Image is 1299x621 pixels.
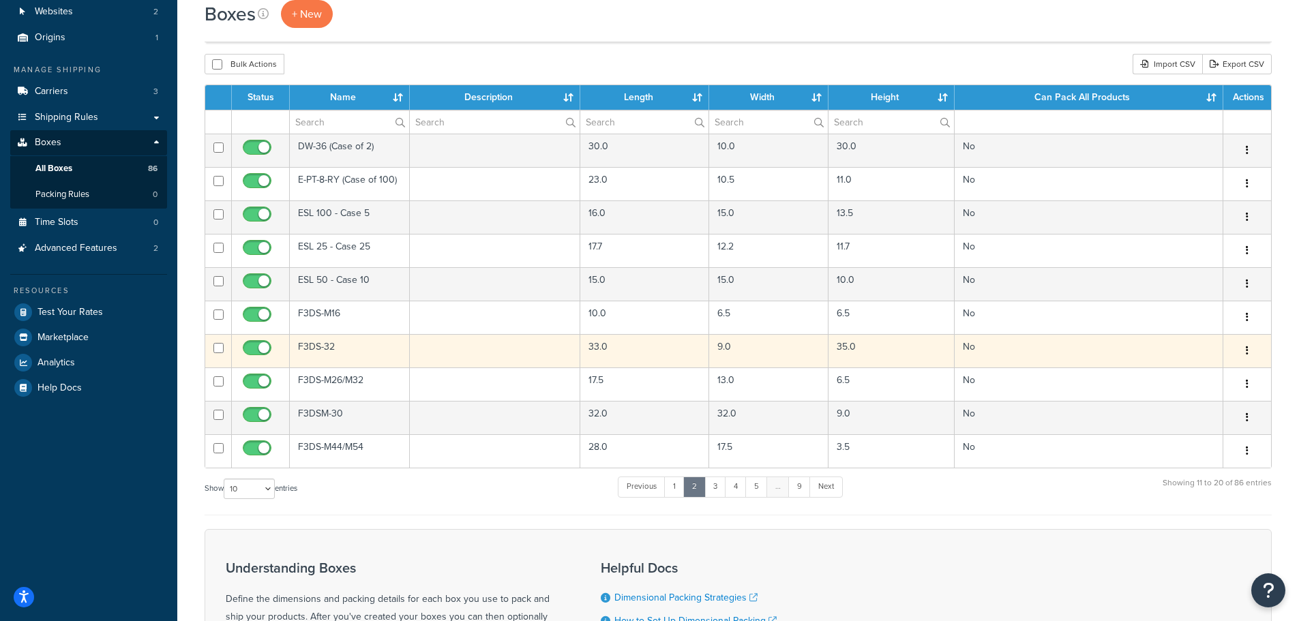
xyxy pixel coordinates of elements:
[709,234,828,267] td: 12.2
[614,590,758,605] a: Dimensional Packing Strategies
[580,85,709,110] th: Length : activate to sort column ascending
[955,301,1223,334] td: No
[10,130,167,208] li: Boxes
[580,134,709,167] td: 30.0
[10,210,167,235] a: Time Slots 0
[955,167,1223,200] td: No
[10,156,167,181] li: All Boxes
[955,367,1223,401] td: No
[205,1,256,27] h1: Boxes
[38,382,82,394] span: Help Docs
[828,301,955,334] td: 6.5
[580,401,709,434] td: 32.0
[664,476,685,497] a: 1
[153,243,158,254] span: 2
[1202,54,1272,74] a: Export CSV
[955,85,1223,110] th: Can Pack All Products : activate to sort column ascending
[828,434,955,468] td: 3.5
[226,560,567,575] h3: Understanding Boxes
[955,401,1223,434] td: No
[10,79,167,104] a: Carriers 3
[709,200,828,234] td: 15.0
[709,167,828,200] td: 10.5
[1223,85,1271,110] th: Actions
[1163,475,1272,504] div: Showing 11 to 20 of 86 entries
[10,25,167,50] li: Origins
[709,401,828,434] td: 32.0
[35,6,73,18] span: Websites
[10,285,167,297] div: Resources
[580,434,709,468] td: 28.0
[290,267,410,301] td: ESL 50 - Case 10
[709,267,828,301] td: 15.0
[828,267,955,301] td: 10.0
[10,376,167,400] a: Help Docs
[38,357,75,369] span: Analytics
[35,189,89,200] span: Packing Rules
[35,137,61,149] span: Boxes
[1251,573,1285,607] button: Open Resource Center
[10,350,167,375] a: Analytics
[955,234,1223,267] td: No
[580,267,709,301] td: 15.0
[153,189,158,200] span: 0
[290,167,410,200] td: E-PT-8-RY (Case of 100)
[683,476,706,497] a: 2
[709,110,827,134] input: Search
[38,332,89,344] span: Marketplace
[955,134,1223,167] td: No
[35,112,98,123] span: Shipping Rules
[828,234,955,267] td: 11.7
[1133,54,1202,74] div: Import CSV
[809,476,843,497] a: Next
[601,560,815,575] h3: Helpful Docs
[290,434,410,468] td: F3DS-M44/M54
[618,476,666,497] a: Previous
[709,434,828,468] td: 17.5
[153,217,158,228] span: 0
[788,476,811,497] a: 9
[580,234,709,267] td: 17.7
[10,182,167,207] a: Packing Rules 0
[828,334,955,367] td: 35.0
[10,300,167,324] a: Test Your Rates
[224,479,275,499] select: Showentries
[828,134,955,167] td: 30.0
[10,25,167,50] a: Origins 1
[38,307,103,318] span: Test Your Rates
[10,105,167,130] a: Shipping Rules
[580,301,709,334] td: 10.0
[709,134,828,167] td: 10.0
[10,210,167,235] li: Time Slots
[35,86,68,97] span: Carriers
[290,301,410,334] td: F3DS-M16
[290,367,410,401] td: F3DS-M26/M32
[580,367,709,401] td: 17.5
[955,200,1223,234] td: No
[709,85,828,110] th: Width : activate to sort column ascending
[153,6,158,18] span: 2
[10,130,167,155] a: Boxes
[10,79,167,104] li: Carriers
[828,401,955,434] td: 9.0
[290,85,410,110] th: Name : activate to sort column ascending
[35,163,72,175] span: All Boxes
[10,325,167,350] a: Marketplace
[10,64,167,76] div: Manage Shipping
[290,200,410,234] td: ESL 100 - Case 5
[580,200,709,234] td: 16.0
[828,167,955,200] td: 11.0
[205,479,297,499] label: Show entries
[580,110,708,134] input: Search
[709,367,828,401] td: 13.0
[580,167,709,200] td: 23.0
[290,234,410,267] td: ESL 25 - Case 25
[410,110,580,134] input: Search
[232,85,290,110] th: Status
[153,86,158,97] span: 3
[725,476,747,497] a: 4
